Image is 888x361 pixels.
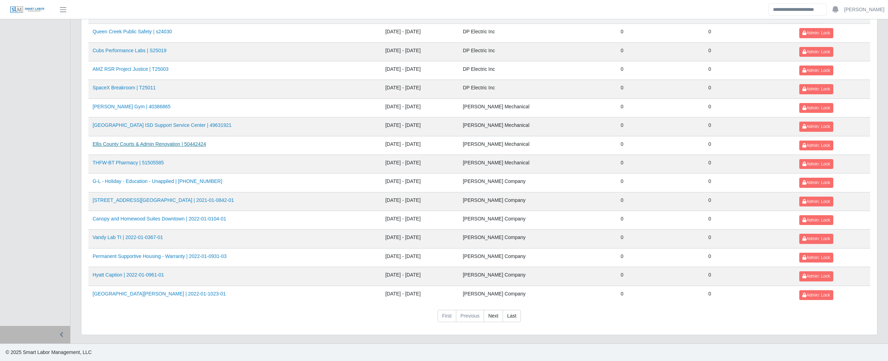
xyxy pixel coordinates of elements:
td: [PERSON_NAME] Mechanical [459,98,617,117]
button: Admin: Lock [799,234,833,244]
td: [PERSON_NAME] Company [459,173,617,192]
td: 0 [617,117,704,136]
td: [DATE] - [DATE] [381,24,459,42]
a: Permanent Supportive Housing - Warranty | 2022-01-0931-03 [93,253,227,259]
span: Admin: Lock [802,105,830,110]
td: 0 [704,136,795,155]
td: 0 [617,211,704,230]
span: Admin: Lock [802,49,830,54]
nav: pagination [88,310,870,328]
a: [STREET_ADDRESS][GEOGRAPHIC_DATA] | 2021-01-0842-01 [93,197,234,203]
td: [DATE] - [DATE] [381,211,459,230]
span: Admin: Lock [802,236,830,241]
a: Cubs Performance Labs | S25019 [93,48,167,53]
td: DP Electric Inc [459,61,617,80]
button: Admin: Lock [799,103,833,113]
td: 0 [704,155,795,173]
a: Hyatt Caption | 2022-01-0961-01 [93,272,164,278]
td: 0 [617,155,704,173]
td: 0 [704,267,795,286]
td: 0 [617,42,704,61]
td: [PERSON_NAME] Mechanical [459,155,617,173]
td: 0 [617,192,704,211]
td: [PERSON_NAME] Company [459,248,617,267]
td: 0 [617,98,704,117]
td: 0 [704,248,795,267]
td: 0 [617,24,704,42]
td: 0 [704,192,795,211]
span: Admin: Lock [802,124,830,129]
td: 0 [704,24,795,42]
a: Last [503,310,521,322]
button: Admin: Lock [799,197,833,206]
td: [DATE] - [DATE] [381,61,459,80]
a: G-L - Holiday - Education - Unapplied | [PHONE_NUMBER] [93,178,222,184]
td: [PERSON_NAME] Company [459,267,617,286]
span: Admin: Lock [802,218,830,223]
td: [DATE] - [DATE] [381,80,459,98]
td: [PERSON_NAME] Company [459,192,617,211]
button: Admin: Lock [799,28,833,38]
td: [PERSON_NAME] Company [459,286,617,304]
a: [PERSON_NAME] Gym | 40386865 [93,104,170,109]
span: Admin: Lock [802,162,830,166]
td: [DATE] - [DATE] [381,136,459,155]
span: Admin: Lock [802,68,830,73]
button: Admin: Lock [799,271,833,281]
button: Admin: Lock [799,178,833,188]
a: Next [484,310,503,322]
button: Admin: Lock [799,215,833,225]
td: [DATE] - [DATE] [381,98,459,117]
td: 0 [617,248,704,267]
span: Admin: Lock [802,255,830,260]
button: Admin: Lock [799,159,833,169]
td: 0 [617,61,704,80]
td: 0 [704,42,795,61]
td: 0 [617,267,704,286]
input: Search [768,4,827,16]
td: [PERSON_NAME] Mechanical [459,136,617,155]
td: [DATE] - [DATE] [381,173,459,192]
td: 0 [704,80,795,98]
a: THFW-BT Pharmacy | 51505585 [93,160,164,165]
span: Admin: Lock [802,87,830,91]
a: Canopy and Homewood Suites Downtown | 2022-01-0104-01 [93,216,226,222]
td: [PERSON_NAME] Mechanical [459,117,617,136]
td: 0 [617,286,704,304]
td: [DATE] - [DATE] [381,42,459,61]
button: Admin: Lock [799,84,833,94]
a: [GEOGRAPHIC_DATA][PERSON_NAME] | 2022-01-1023-01 [93,291,226,297]
td: [PERSON_NAME] Company [459,211,617,230]
span: © 2025 Smart Labor Management, LLC [6,349,92,355]
td: [DATE] - [DATE] [381,155,459,173]
td: [DATE] - [DATE] [381,267,459,286]
td: [PERSON_NAME] Company [459,230,617,248]
a: Vandy Lab TI | 2022-01-0367-01 [93,234,163,240]
a: [PERSON_NAME] [844,6,884,13]
td: 0 [704,61,795,80]
button: Admin: Lock [799,47,833,57]
td: 0 [704,117,795,136]
td: 0 [704,173,795,192]
span: Admin: Lock [802,199,830,204]
td: 0 [704,286,795,304]
td: [DATE] - [DATE] [381,117,459,136]
span: Admin: Lock [802,180,830,185]
a: [GEOGRAPHIC_DATA] ISD Support Service Center | 49631921 [93,122,231,128]
td: [DATE] - [DATE] [381,192,459,211]
button: Admin: Lock [799,122,833,131]
button: Admin: Lock [799,253,833,263]
td: [DATE] - [DATE] [381,248,459,267]
td: 0 [617,230,704,248]
td: 0 [704,211,795,230]
td: DP Electric Inc [459,80,617,98]
img: SLM Logo [10,6,45,14]
a: SpaceX Breakroom | T25011 [93,85,156,90]
td: [DATE] - [DATE] [381,286,459,304]
td: DP Electric Inc [459,24,617,42]
td: DP Electric Inc [459,42,617,61]
button: Admin: Lock [799,290,833,300]
button: Admin: Lock [799,141,833,150]
button: Admin: Lock [799,66,833,75]
span: Admin: Lock [802,30,830,35]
